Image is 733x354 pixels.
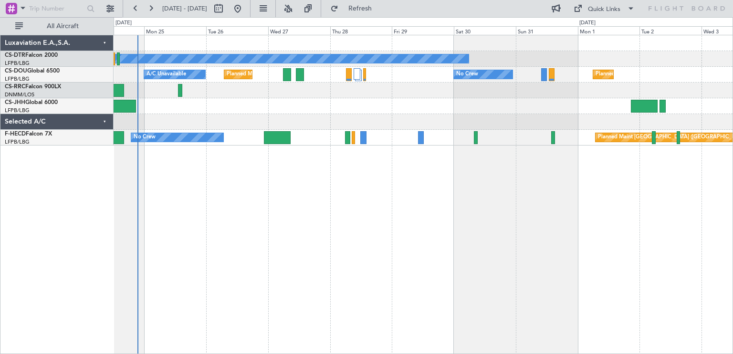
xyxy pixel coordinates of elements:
[5,52,58,58] a: CS-DTRFalcon 2000
[5,75,30,83] a: LFPB/LBG
[5,60,30,67] a: LFPB/LBG
[5,138,30,146] a: LFPB/LBG
[5,100,58,105] a: CS-JHHGlobal 6000
[454,26,516,35] div: Sat 30
[268,26,330,35] div: Wed 27
[5,131,26,137] span: F-HECD
[578,26,640,35] div: Mon 1
[115,19,132,27] div: [DATE]
[456,67,478,82] div: No Crew
[162,4,207,13] span: [DATE] - [DATE]
[340,5,380,12] span: Refresh
[326,1,383,16] button: Refresh
[10,19,104,34] button: All Aircraft
[516,26,578,35] div: Sun 31
[5,84,61,90] a: CS-RRCFalcon 900LX
[134,130,156,145] div: No Crew
[392,26,454,35] div: Fri 29
[5,68,27,74] span: CS-DOU
[579,19,596,27] div: [DATE]
[5,68,60,74] a: CS-DOUGlobal 6500
[5,84,25,90] span: CS-RRC
[29,1,84,16] input: Trip Number
[227,67,377,82] div: Planned Maint [GEOGRAPHIC_DATA] ([GEOGRAPHIC_DATA])
[5,52,25,58] span: CS-DTR
[639,26,702,35] div: Tue 2
[25,23,101,30] span: All Aircraft
[588,5,620,14] div: Quick Links
[5,91,34,98] a: DNMM/LOS
[144,26,206,35] div: Mon 25
[5,100,25,105] span: CS-JHH
[147,67,186,82] div: A/C Unavailable
[5,107,30,114] a: LFPB/LBG
[206,26,268,35] div: Tue 26
[5,131,52,137] a: F-HECDFalcon 7X
[569,1,639,16] button: Quick Links
[330,26,392,35] div: Thu 28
